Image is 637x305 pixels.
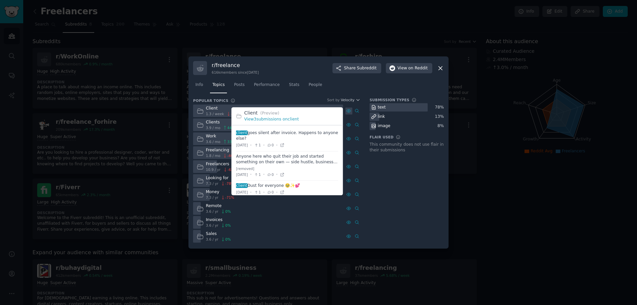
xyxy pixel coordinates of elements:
span: -40 % [227,153,236,158]
span: [DATE] [236,172,248,177]
span: 33 % [227,139,235,144]
span: 0 % [225,223,231,228]
h3: r/ freelance [212,62,259,69]
span: Stats [289,82,299,88]
span: 1 [254,172,261,177]
span: (Preview) [260,111,279,116]
span: · [250,142,251,149]
span: Velocity [341,98,354,102]
h3: Submission Types [370,98,409,102]
span: 3.6 / yr [206,223,218,228]
span: -71 % [225,195,234,200]
span: Subreddit [357,65,377,71]
div: Money [206,189,235,195]
span: Topics [212,82,225,88]
span: 1 [254,143,261,148]
button: Velocity [341,98,360,102]
a: People [306,80,324,93]
div: link [378,114,385,120]
div: Looking for [206,175,235,181]
a: Info [193,80,205,93]
span: 3.6 / yr [206,237,218,242]
div: [removed] [236,167,338,171]
div: 13 % [435,114,444,120]
span: 0 [267,143,274,148]
span: 7.3 / yr [206,195,218,200]
span: 0 % [225,237,231,242]
span: 0 [267,172,274,177]
h3: Popular Topics [193,98,228,103]
span: People [309,82,322,88]
span: 3.6 / yr [206,209,218,214]
a: View3submissions onclient [244,117,299,122]
a: Stats [287,80,302,93]
h3: Flair Used [370,135,393,139]
div: Remote [206,203,231,209]
span: Info [195,82,203,88]
span: · [276,142,277,149]
span: 7.3 / yr [206,181,218,186]
div: image [378,123,390,129]
span: 0 [267,190,274,195]
div: Client [206,106,240,112]
span: · [276,189,277,196]
span: 0 % [225,209,231,214]
div: Freelancing [206,147,237,153]
div: text [378,105,386,111]
div: Work [206,133,235,139]
span: 1.3 / week [206,112,224,116]
div: Clients [206,119,235,125]
span: 10.9 / yr [206,167,221,172]
span: 1 [254,190,261,195]
span: · [263,189,264,196]
span: -62 % [228,167,237,172]
span: -78 % [225,181,234,186]
a: Posts [232,80,247,93]
span: · [263,142,264,149]
div: 78 % [435,105,444,111]
button: Viewon Reddit [386,63,432,74]
div: Invoices [206,217,231,223]
span: View [397,65,428,71]
div: 8 % [438,123,444,129]
span: [DATE] [236,143,248,148]
span: Performance [254,82,280,88]
span: 44 % [227,125,235,130]
div: 616k members since [DATE] [212,70,259,75]
span: Share [344,65,377,71]
div: Freelancers [206,161,237,167]
a: Topics [210,80,227,93]
div: Sales [206,231,231,237]
div: Sort by [327,98,340,102]
span: 1.8 / mo [206,153,221,158]
span: Posts [234,82,245,88]
span: · [276,171,277,178]
button: ShareSubreddit [332,63,381,74]
div: This community does not use flair in their submissions [370,142,444,153]
span: · [250,171,251,178]
span: 3.6 / mo [206,139,221,144]
span: · [263,171,264,178]
h2: Client [244,110,338,117]
span: on Reddit [408,65,428,71]
span: [DATE] [236,190,248,195]
a: Performance [251,80,282,93]
span: 3.9 / mo [206,125,221,130]
span: · [250,189,251,196]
